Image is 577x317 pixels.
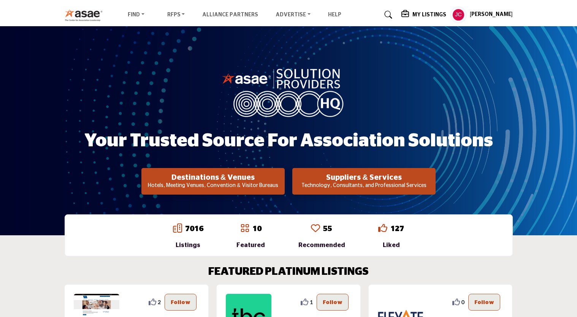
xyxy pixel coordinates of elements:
p: Hotels, Meeting Venues, Convention & Visitor Bureaus [144,182,282,190]
a: 10 [252,225,262,233]
div: My Listings [401,10,446,19]
p: Follow [171,298,190,306]
h5: My Listings [412,11,446,18]
a: 7016 [185,225,203,233]
i: Go to Liked [378,223,387,233]
div: Recommended [298,241,345,250]
a: Search [377,9,397,21]
span: 1 [310,298,313,306]
img: Site Logo [65,9,107,21]
a: 55 [323,225,332,233]
button: Follow [317,294,349,311]
p: Follow [474,298,494,306]
a: Help [328,12,341,17]
a: Go to Recommended [311,223,320,234]
span: 0 [461,298,464,306]
button: Suppliers & Services Technology, Consultants, and Professional Services [292,168,436,195]
a: 127 [390,225,404,233]
button: Follow [165,294,197,311]
a: Alliance Partners [202,12,258,17]
div: Liked [378,241,404,250]
a: Find [122,10,150,20]
h2: FEATURED PLATINUM LISTINGS [208,266,369,279]
h2: Destinations & Venues [144,173,282,182]
p: Follow [323,298,342,306]
img: image [222,67,355,117]
button: Show hide supplier dropdown [450,6,467,23]
h1: Your Trusted Source for Association Solutions [84,129,493,153]
a: Advertise [270,10,316,20]
span: 2 [158,298,161,306]
h5: [PERSON_NAME] [470,11,513,19]
h2: Suppliers & Services [295,173,433,182]
a: RFPs [162,10,190,20]
button: Follow [468,294,500,311]
div: Featured [236,241,265,250]
a: Go to Featured [240,223,249,234]
button: Destinations & Venues Hotels, Meeting Venues, Convention & Visitor Bureaus [141,168,285,195]
p: Technology, Consultants, and Professional Services [295,182,433,190]
div: Listings [173,241,203,250]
